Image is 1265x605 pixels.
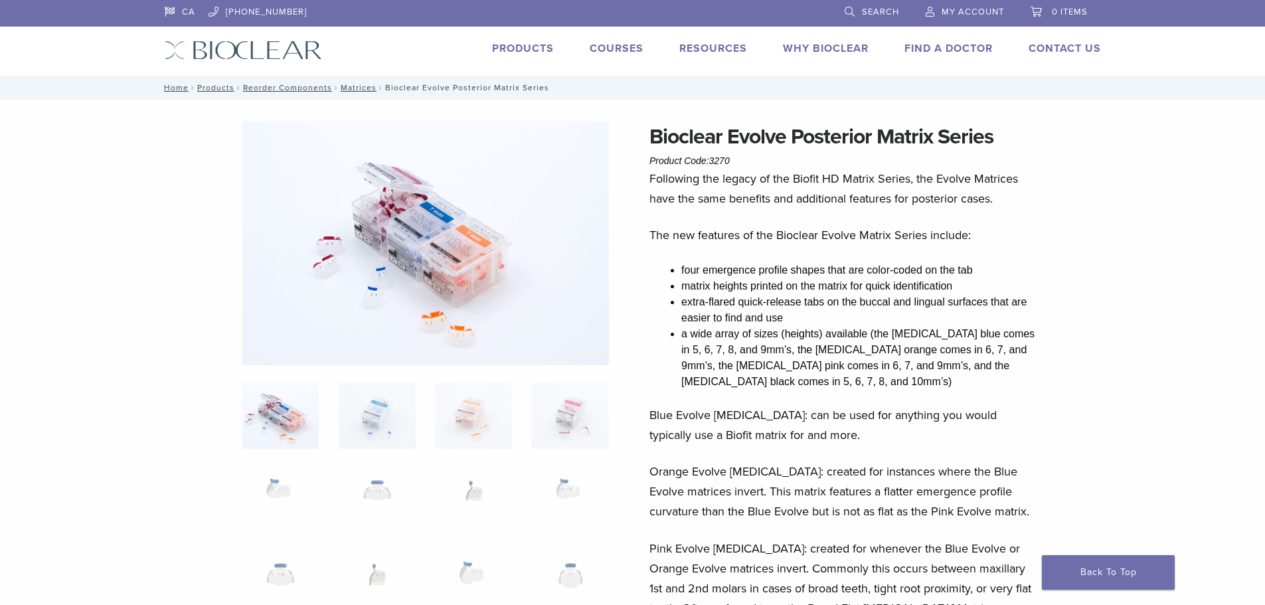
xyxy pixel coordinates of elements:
[377,84,385,91] span: /
[783,42,869,55] a: Why Bioclear
[189,84,197,91] span: /
[649,121,1040,153] h1: Bioclear Evolve Posterior Matrix Series
[197,83,234,92] a: Products
[904,42,993,55] a: Find A Doctor
[1042,555,1175,590] a: Back To Top
[532,383,608,449] img: Bioclear Evolve Posterior Matrix Series - Image 4
[234,84,243,91] span: /
[155,76,1111,100] nav: Bioclear Evolve Posterior Matrix Series
[165,41,322,60] img: Bioclear
[590,42,643,55] a: Courses
[492,42,554,55] a: Products
[649,405,1040,445] p: Blue Evolve [MEDICAL_DATA]: can be used for anything you would typically use a Biofit matrix for ...
[649,462,1040,521] p: Orange Evolve [MEDICAL_DATA]: created for instances where the Blue Evolve matrices invert. This m...
[942,7,1004,17] span: My Account
[243,83,332,92] a: Reorder Components
[332,84,341,91] span: /
[681,262,1040,278] li: four emergence profile shapes that are color-coded on the tab
[679,42,747,55] a: Resources
[242,466,319,533] img: Bioclear Evolve Posterior Matrix Series - Image 5
[436,466,512,533] img: Bioclear Evolve Posterior Matrix Series - Image 7
[681,326,1040,390] li: a wide array of sizes (heights) available (the [MEDICAL_DATA] blue comes in 5, 6, 7, 8, and 9mm’s...
[681,294,1040,326] li: extra-flared quick-release tabs on the buccal and lingual surfaces that are easier to find and use
[649,169,1040,209] p: Following the legacy of the Biofit HD Matrix Series, the Evolve Matrices have the same benefits a...
[339,383,415,449] img: Bioclear Evolve Posterior Matrix Series - Image 2
[681,278,1040,294] li: matrix heights printed on the matrix for quick identification
[649,225,1040,245] p: The new features of the Bioclear Evolve Matrix Series include:
[436,383,512,449] img: Bioclear Evolve Posterior Matrix Series - Image 3
[339,466,415,533] img: Bioclear Evolve Posterior Matrix Series - Image 6
[532,466,608,533] img: Bioclear Evolve Posterior Matrix Series - Image 8
[242,121,609,365] img: Evolve-refills-2
[1052,7,1088,17] span: 0 items
[709,155,730,166] span: 3270
[242,383,319,449] img: Evolve-refills-2-324x324.jpg
[649,155,730,166] span: Product Code:
[1029,42,1101,55] a: Contact Us
[862,7,899,17] span: Search
[341,83,377,92] a: Matrices
[160,83,189,92] a: Home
